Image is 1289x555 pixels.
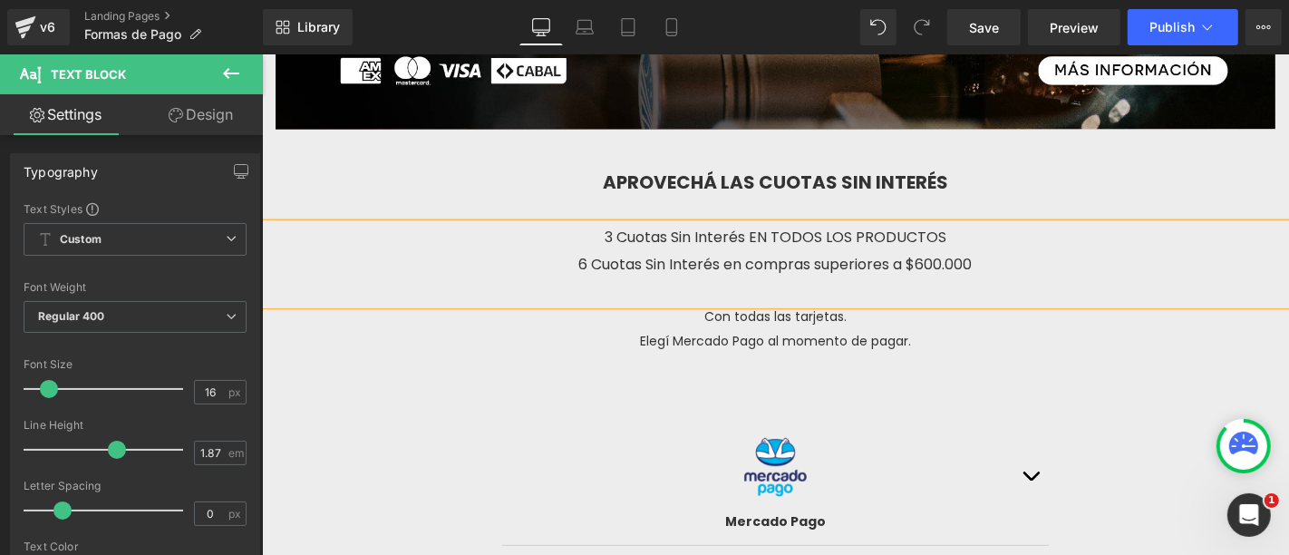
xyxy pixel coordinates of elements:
[1245,9,1282,45] button: More
[60,232,102,248] b: Custom
[297,19,340,35] span: Library
[1028,9,1120,45] a: Preview
[1265,493,1279,508] span: 1
[563,9,606,45] a: Laptop
[343,172,684,193] span: 3 Cuotas Sin Interés EN TODOS LOS PRODUCTOS
[24,281,247,294] div: Font Weight
[442,253,585,271] span: Con todas las tarjetas.
[378,277,649,296] span: Elegí Mercado Pago al momento de pagar.
[24,201,247,216] div: Text Styles
[51,67,126,82] span: Text Block
[24,154,98,180] div: Typography
[1128,9,1238,45] button: Publish
[38,309,105,323] b: Regular 400
[1149,20,1195,34] span: Publish
[24,540,247,553] div: Text Color
[135,94,267,135] a: Design
[341,115,686,141] strong: APROVECHÁ LAS CUOTAS SIN INTERÉS
[36,15,59,39] div: v6
[24,358,247,371] div: Font Size
[463,458,564,476] strong: Mercado Pago
[228,447,244,459] span: em
[84,27,181,42] span: Formas de Pago
[860,9,896,45] button: Undo
[904,9,940,45] button: Redo
[24,419,247,432] div: Line Height
[228,386,244,398] span: px
[606,9,650,45] a: Tablet
[263,9,353,45] a: New Library
[1050,18,1099,37] span: Preview
[84,9,263,24] a: Landing Pages
[228,508,244,520] span: px
[7,9,70,45] a: v6
[24,480,247,492] div: Letter Spacing
[519,9,563,45] a: Desktop
[1227,493,1271,537] iframe: Intercom live chat
[650,9,693,45] a: Mobile
[969,18,999,37] span: Save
